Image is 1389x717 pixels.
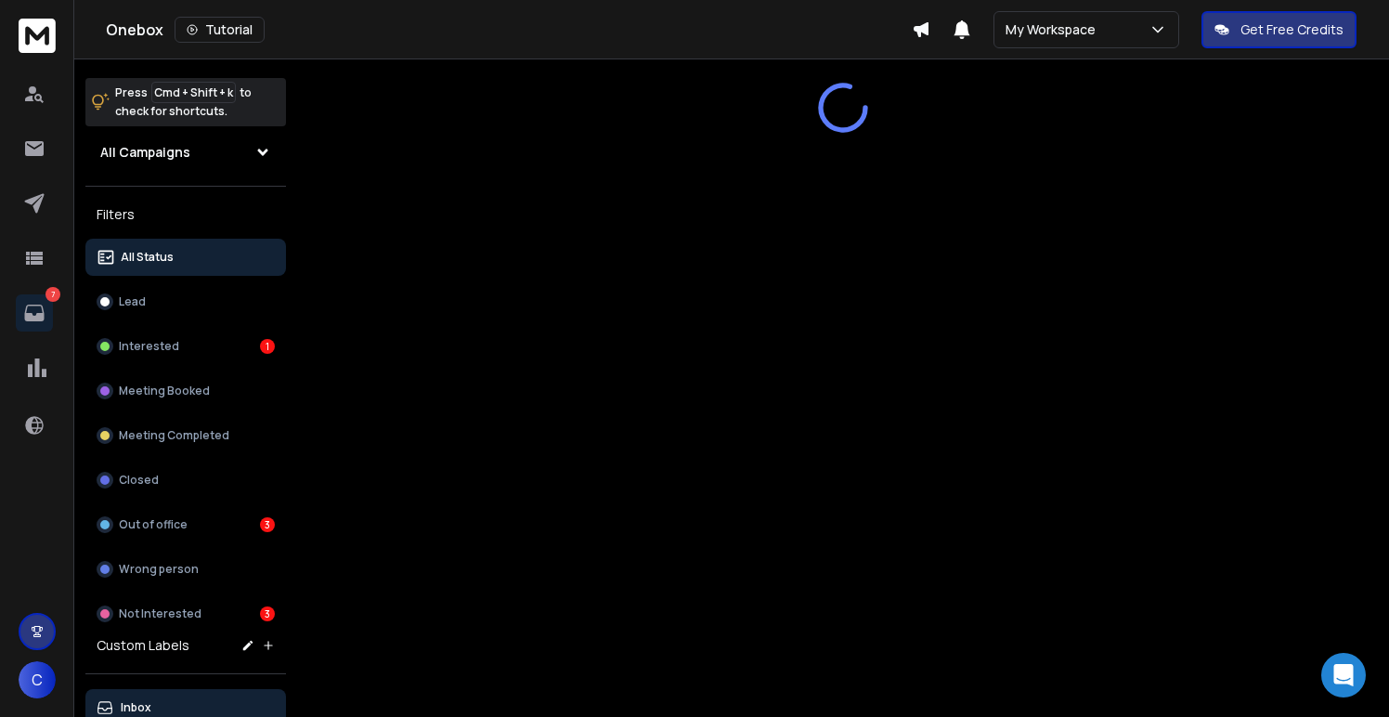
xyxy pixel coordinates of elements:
p: Closed [119,473,159,488]
p: Out of office [119,517,188,532]
h3: Filters [85,202,286,228]
p: Interested [119,339,179,354]
button: Tutorial [175,17,265,43]
div: Open Intercom Messenger [1321,653,1366,697]
button: C [19,661,56,698]
button: Get Free Credits [1201,11,1357,48]
h1: All Campaigns [100,143,190,162]
button: Interested1 [85,328,286,365]
p: My Workspace [1006,20,1103,39]
button: Lead [85,283,286,320]
button: Meeting Completed [85,417,286,454]
p: Lead [119,294,146,309]
p: Meeting Completed [119,428,229,443]
button: All Campaigns [85,134,286,171]
button: All Status [85,239,286,276]
div: Onebox [106,17,912,43]
button: Wrong person [85,551,286,588]
div: 3 [260,606,275,621]
div: 1 [260,339,275,354]
p: Inbox [121,700,151,715]
p: Wrong person [119,562,199,577]
p: 7 [45,287,60,302]
button: Out of office3 [85,506,286,543]
p: Not Interested [119,606,201,621]
button: Not Interested3 [85,595,286,632]
p: Press to check for shortcuts. [115,84,252,121]
button: Closed [85,462,286,499]
div: 3 [260,517,275,532]
a: 7 [16,294,53,332]
span: Cmd + Shift + k [151,82,236,103]
p: Get Free Credits [1240,20,1344,39]
h3: Custom Labels [97,636,189,655]
button: Meeting Booked [85,372,286,410]
p: All Status [121,250,174,265]
p: Meeting Booked [119,384,210,398]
